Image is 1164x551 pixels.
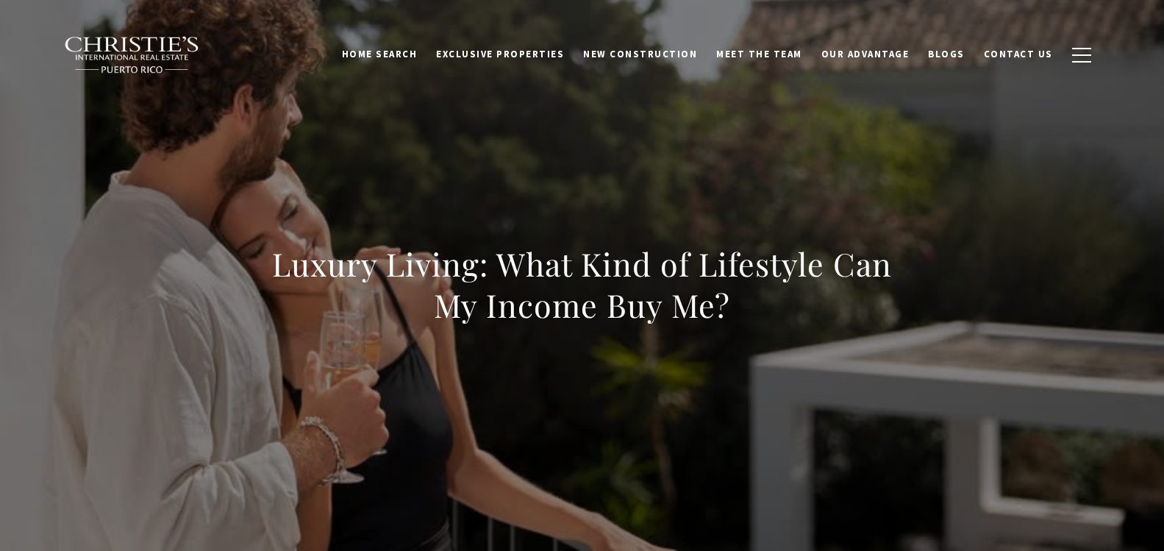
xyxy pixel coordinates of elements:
a: New Construction [574,40,707,68]
span: Exclusive Properties [436,48,564,60]
span: Contact Us [984,48,1053,60]
img: Christie's International Real Estate black text logo [64,36,201,74]
span: Blogs [928,48,965,60]
a: Home Search [332,40,427,68]
h1: Luxury Living: What Kind of Lifestyle Can My Income Buy Me? [258,243,907,326]
a: Blogs [918,40,974,68]
a: Exclusive Properties [426,40,574,68]
a: Meet the Team [707,40,812,68]
span: New Construction [583,48,697,60]
span: Our Advantage [821,48,910,60]
a: Our Advantage [812,40,919,68]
